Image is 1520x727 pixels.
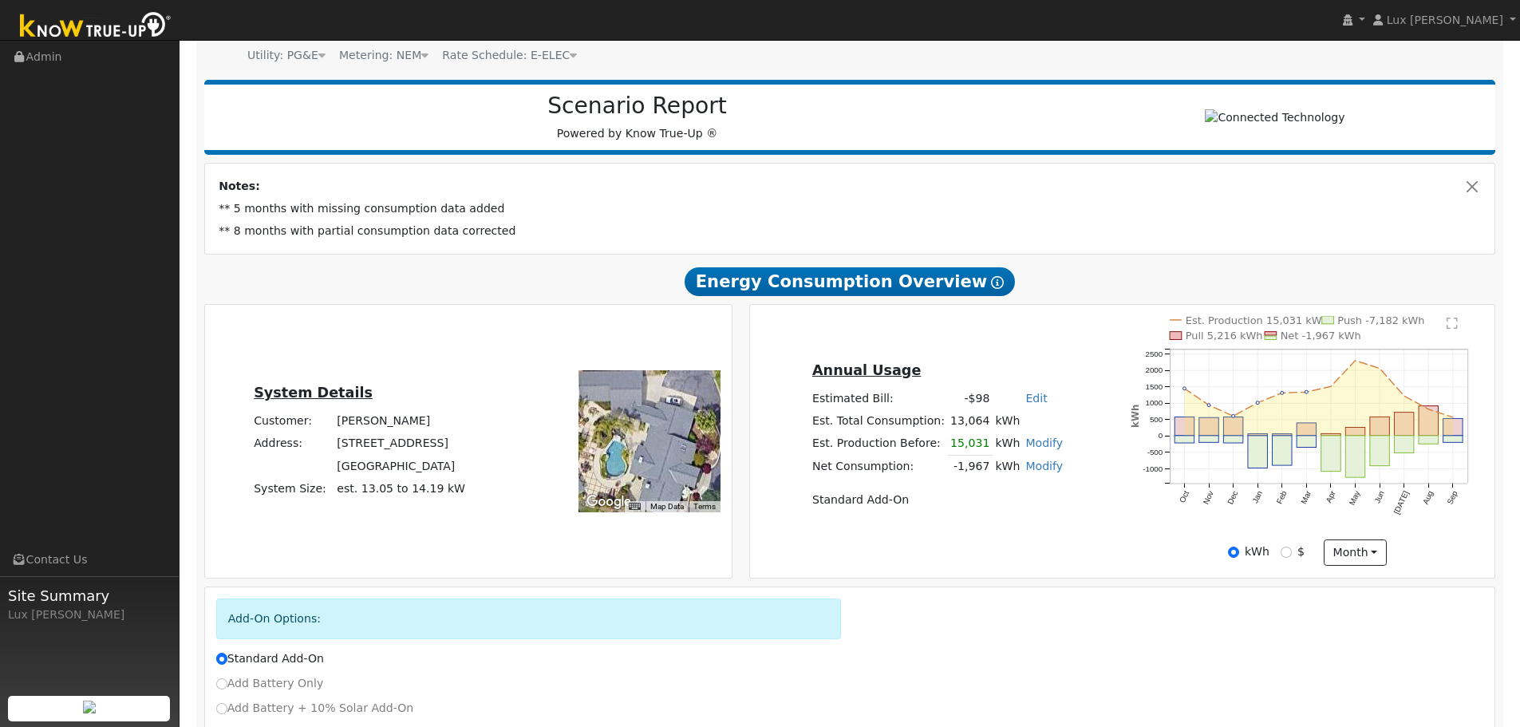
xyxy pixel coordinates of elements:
text: Net -1,967 kWh [1281,330,1361,342]
rect: onclick="" [1346,427,1365,435]
circle: onclick="" [1379,366,1382,369]
text: Dec [1226,489,1239,506]
rect: onclick="" [1199,417,1218,436]
circle: onclick="" [1451,416,1455,419]
input: $ [1281,547,1292,558]
text: 2500 [1146,349,1163,358]
text: Push -7,182 kWh [1338,314,1425,326]
span: est. 13.05 to 14.19 kW [337,482,465,495]
text: 1000 [1146,398,1163,407]
rect: onclick="" [1224,417,1243,435]
text: [DATE] [1392,489,1411,516]
h2: Scenario Report [220,93,1054,120]
rect: onclick="" [1175,436,1194,443]
td: ** 8 months with partial consumption data corrected [216,220,1484,243]
text:  [1447,316,1458,329]
button: Keyboard shortcuts [629,501,640,512]
rect: onclick="" [1248,436,1267,468]
td: [STREET_ADDRESS] [334,433,468,455]
input: Standard Add-On [216,653,227,664]
td: Est. Production Before: [809,432,947,455]
rect: onclick="" [1321,436,1340,472]
div: Add-On Options: [216,599,842,639]
rect: onclick="" [1419,405,1438,435]
text: May [1348,489,1362,507]
text: Est. Production 15,031 kWh [1186,314,1329,326]
strong: Notes: [219,180,260,192]
td: kWh [993,455,1023,478]
rect: onclick="" [1175,417,1194,435]
td: Net Consumption: [809,455,947,478]
label: kWh [1245,543,1269,560]
div: Lux [PERSON_NAME] [8,606,171,623]
rect: onclick="" [1370,417,1389,436]
rect: onclick="" [1273,433,1292,435]
text: 1500 [1146,382,1163,391]
td: Customer: [251,410,334,433]
label: $ [1297,543,1305,560]
div: Metering: NEM [339,47,428,64]
div: Powered by Know True-Up ® [212,93,1063,142]
circle: onclick="" [1207,403,1210,406]
rect: onclick="" [1273,436,1292,465]
td: [PERSON_NAME] [334,410,468,433]
span: Energy Consumption Overview [685,267,1015,296]
rect: onclick="" [1395,436,1414,453]
rect: onclick="" [1321,433,1340,435]
text: Mar [1299,488,1313,505]
td: Estimated Bill: [809,387,947,409]
td: 13,064 [948,409,993,432]
td: kWh [993,409,1066,432]
circle: onclick="" [1305,390,1309,393]
span: Site Summary [8,585,171,606]
u: Annual Usage [812,362,921,378]
td: Address: [251,433,334,455]
circle: onclick="" [1257,401,1260,404]
text: Nov [1202,489,1215,506]
text: -1000 [1143,464,1163,472]
text: Feb [1275,488,1289,504]
circle: onclick="" [1403,394,1406,397]
button: Close [1464,178,1481,195]
rect: onclick="" [1395,412,1414,435]
img: Connected Technology [1205,109,1344,126]
u: System Details [254,385,373,401]
a: Modify [1025,460,1063,472]
a: Terms (opens in new tab) [693,502,716,511]
td: ** 5 months with missing consumption data added [216,198,1484,220]
text: 500 [1150,415,1163,424]
circle: onclick="" [1281,391,1284,394]
td: -1,967 [948,455,993,478]
label: Add Battery Only [216,675,324,692]
input: kWh [1228,547,1239,558]
button: month [1324,539,1387,567]
rect: onclick="" [1297,436,1316,448]
rect: onclick="" [1297,423,1316,436]
text: 0 [1159,431,1163,440]
rect: onclick="" [1370,436,1389,466]
input: Add Battery Only [216,678,227,689]
circle: onclick="" [1183,386,1186,389]
div: Utility: PG&E [247,47,326,64]
rect: onclick="" [1443,418,1463,435]
label: Add Battery + 10% Solar Add-On [216,700,414,717]
rect: onclick="" [1443,436,1463,442]
text: 2000 [1146,365,1163,374]
td: kWh [993,432,1023,455]
td: System Size [334,477,468,500]
rect: onclick="" [1346,436,1365,477]
i: Show Help [991,276,1004,289]
td: 15,031 [948,432,993,455]
label: Standard Add-On [216,650,324,667]
td: Standard Add-On [809,489,1065,512]
a: Open this area in Google Maps (opens a new window) [582,492,635,512]
span: Lux [PERSON_NAME] [1387,14,1503,26]
circle: onclick="" [1427,407,1431,410]
text: Pull 5,216 kWh [1186,330,1263,342]
button: Map Data [650,501,684,512]
rect: onclick="" [1248,433,1267,435]
input: Add Battery + 10% Solar Add-On [216,703,227,714]
img: Google [582,492,635,512]
circle: onclick="" [1354,359,1357,362]
span: Alias: H3EELECN [442,49,577,61]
